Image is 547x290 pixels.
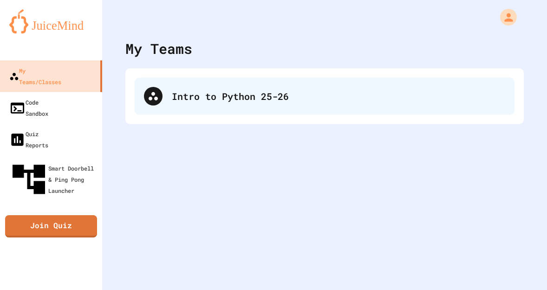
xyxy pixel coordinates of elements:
div: Intro to Python 25-26 [135,78,514,115]
img: logo-orange.svg [9,9,93,33]
div: Quiz Reports [9,128,48,151]
a: Join Quiz [5,215,97,237]
div: Code Sandbox [9,97,48,119]
div: My Teams [125,38,192,59]
div: My Account [490,7,519,28]
div: Smart Doorbell & Ping Pong Launcher [9,160,98,199]
div: Intro to Python 25-26 [172,89,505,103]
div: My Teams/Classes [9,65,61,87]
